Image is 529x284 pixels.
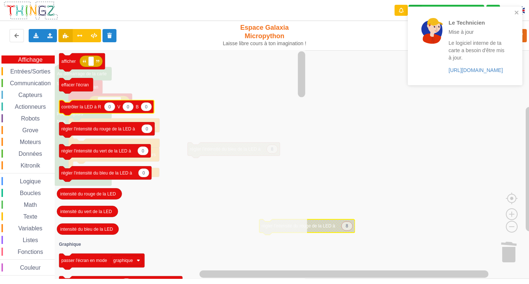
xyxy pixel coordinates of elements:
text: Graphique [59,242,81,247]
img: thingz_logo.png [3,1,58,20]
span: Affichage [17,57,43,63]
p: Le Technicien [449,19,506,26]
span: Kitronik [19,162,41,169]
div: Espace Galaxia Micropython [220,24,310,47]
span: Entrées/Sorties [9,68,51,75]
span: Communication [9,80,52,86]
text: régler l'intensité du vert de la LED à [61,148,131,154]
text: intensité du bleu de la LED [60,227,113,232]
span: Couleur [19,265,42,271]
text: 8 [346,223,348,229]
text: 0 [145,104,148,109]
text: régler l'intensité du bleu de la LED à [61,170,132,176]
p: Mise à jour [449,28,506,36]
p: Le logiciel interne de ta carte a besoin d'être mis à jour. [449,39,506,61]
text: intensité du rouge de la LED [60,191,116,197]
text: 0 [143,170,145,176]
span: Boucles [19,190,42,196]
div: Ta base fonctionne bien ! [409,5,484,16]
span: Math [23,202,38,208]
a: [URL][DOMAIN_NAME] [449,67,503,73]
div: Laisse libre cours à ton imagination ! [220,40,310,47]
button: close [514,10,519,17]
span: Fonctions [17,249,44,255]
text: B [136,104,139,109]
span: Données [18,151,43,157]
text: 0 [142,148,144,154]
span: Logique [19,178,42,184]
span: Actionneurs [14,104,47,110]
text: graphique [113,258,133,263]
text: contrôler la LED à R [61,104,101,109]
span: Listes [22,237,39,243]
text: 0 [127,104,129,109]
text: V [118,104,120,109]
text: effacer l'écran [61,82,89,87]
text: régler l'intensité du rouge de la LED à [61,126,135,132]
span: Moteurs [19,139,42,145]
text: 0 [108,104,111,109]
text: afficher [61,59,76,64]
span: Grove [21,127,40,133]
span: Variables [17,225,44,231]
text: passer l'écran en mode [61,258,107,263]
span: Capteurs [17,92,43,98]
span: Robots [20,115,41,122]
text: 0 [145,126,148,132]
text: intensité du vert de la LED [60,209,112,214]
span: Texte [22,213,38,220]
